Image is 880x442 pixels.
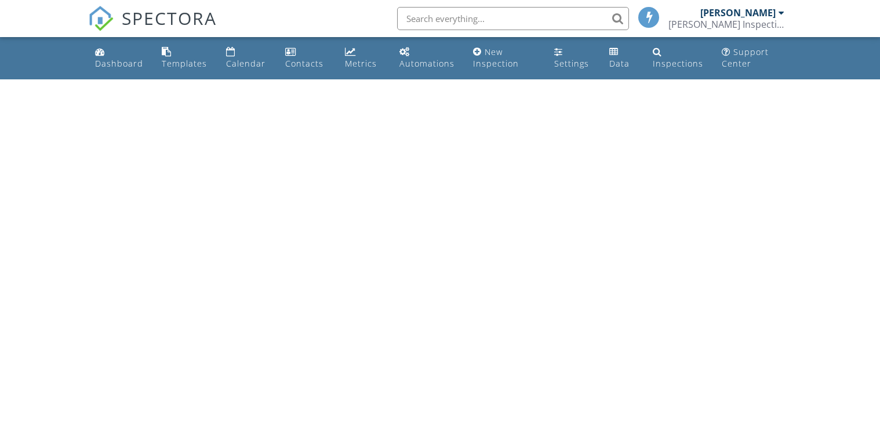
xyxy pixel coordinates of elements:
a: Automations (Basic) [395,42,459,75]
a: Contacts [281,42,331,75]
a: Inspections [648,42,708,75]
img: The Best Home Inspection Software - Spectora [88,6,114,31]
a: SPECTORA [88,16,217,40]
div: Calendar [226,58,266,69]
a: New Inspection [468,42,540,75]
a: Templates [157,42,212,75]
div: Templates [162,58,207,69]
div: Dashboard [95,58,143,69]
a: Calendar [221,42,271,75]
div: Support Center [722,46,769,69]
div: Contacts [285,58,323,69]
a: Data [605,42,639,75]
a: Dashboard [90,42,148,75]
div: Automations [399,58,454,69]
div: Inspections [653,58,703,69]
div: Metrics [345,58,377,69]
span: SPECTORA [122,6,217,30]
a: Metrics [340,42,386,75]
div: New Inspection [473,46,519,69]
div: [PERSON_NAME] [700,7,776,19]
div: Monsivais Inspections [668,19,784,30]
div: Data [609,58,630,69]
a: Settings [550,42,595,75]
div: Settings [554,58,589,69]
a: Support Center [717,42,790,75]
input: Search everything... [397,7,629,30]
